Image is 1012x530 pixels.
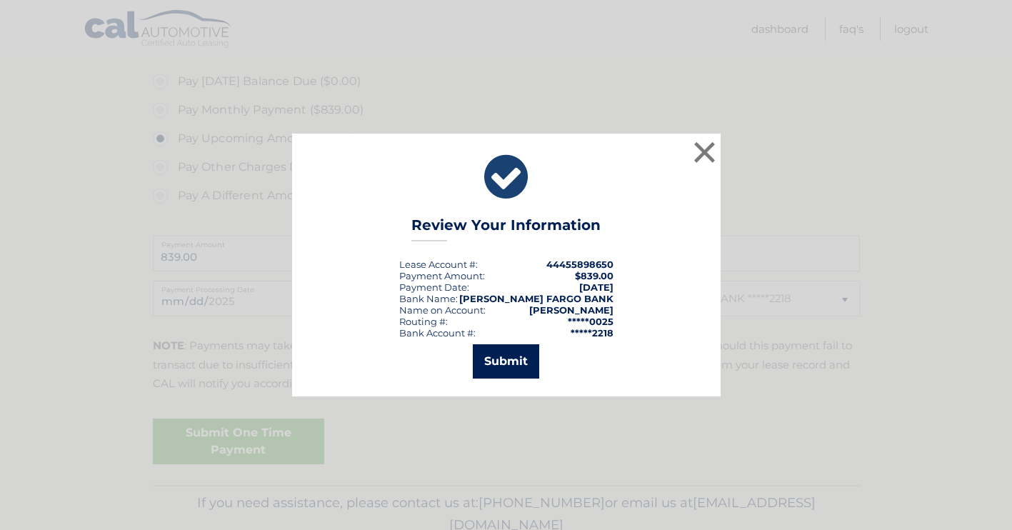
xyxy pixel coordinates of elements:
span: Payment Date [399,281,467,293]
strong: [PERSON_NAME] [529,304,613,316]
div: Lease Account #: [399,259,478,270]
strong: 44455898650 [546,259,613,270]
button: Submit [473,344,539,379]
div: Routing #: [399,316,448,327]
strong: [PERSON_NAME] FARGO BANK [459,293,613,304]
button: × [691,138,719,166]
div: Bank Name: [399,293,458,304]
div: : [399,281,469,293]
div: Bank Account #: [399,327,476,339]
div: Payment Amount: [399,270,485,281]
span: [DATE] [579,281,613,293]
span: $839.00 [575,270,613,281]
div: Name on Account: [399,304,486,316]
h3: Review Your Information [411,216,601,241]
